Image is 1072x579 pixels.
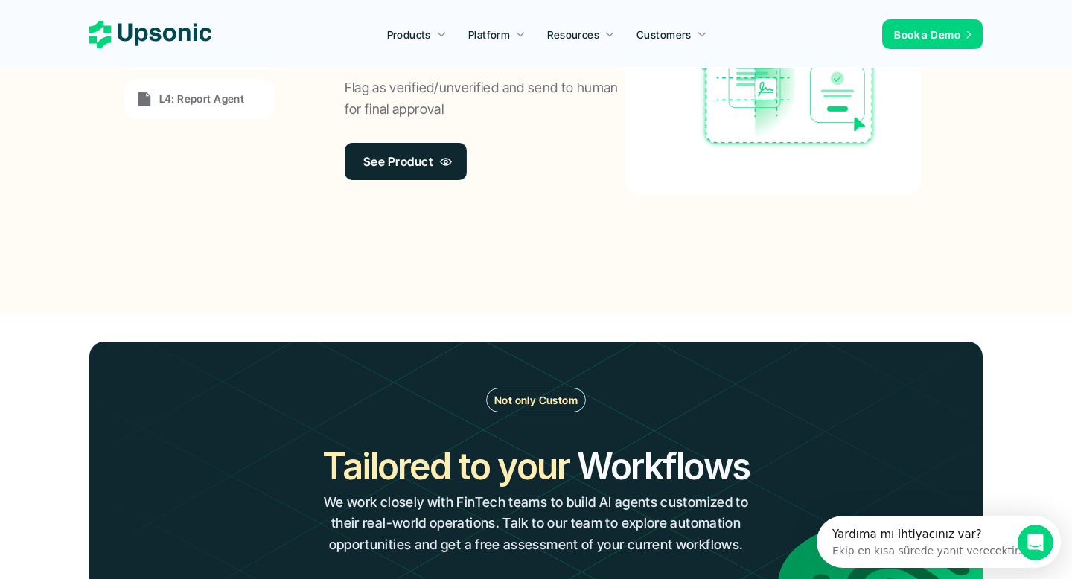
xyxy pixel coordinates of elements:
p: Resources [547,27,599,42]
p: Customers [636,27,692,42]
p: We work closely with FinTech teams to build AI agents customized to their real-world operations. ... [322,492,749,556]
p: Flag as verified/unverified and send to human for final approval [345,77,626,121]
iframe: Intercom live chat [1018,525,1053,560]
div: Yardıma mı ihtiyacınız var? [16,13,205,25]
p: Book a Demo [894,27,960,42]
h2: Workflows [577,441,750,491]
div: Ekip en kısa sürede yanıt verecektir. [16,25,205,40]
p: Not only Custom [494,392,578,408]
iframe: Intercom live chat keşif başlatıcısı [817,516,1061,568]
div: Intercom Messenger uygulamasını aç [6,6,249,47]
p: L4: Report Agent [159,91,245,106]
a: Products [378,21,456,48]
p: Products [387,27,431,42]
p: See Product [363,150,433,172]
p: Platform [468,27,510,42]
a: Book a Demo [882,19,983,49]
h2: Tailored to your [322,441,569,491]
a: See Product [345,143,467,180]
